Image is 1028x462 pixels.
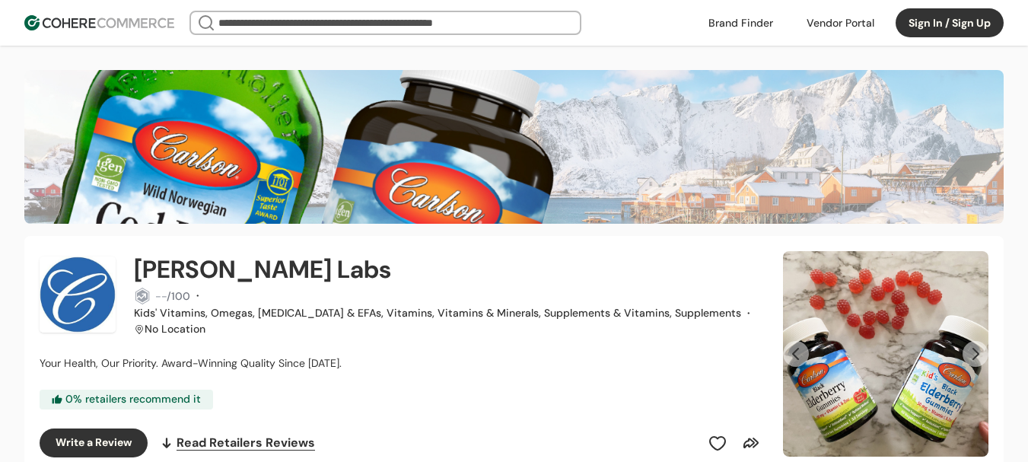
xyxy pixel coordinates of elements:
img: Brand Photo [40,256,116,333]
h2: Carlson Labs [134,251,391,288]
div: 0 % retailers recommend it [40,390,213,409]
button: Write a Review [40,429,148,457]
button: Next Slide [963,341,988,367]
img: Cohere Logo [24,15,174,30]
span: -- [155,289,167,303]
div: Slide 1 [783,251,988,457]
button: Previous Slide [783,341,809,367]
img: Brand cover image [24,70,1004,224]
span: /100 [167,289,190,303]
div: Carousel [783,251,988,457]
span: Kids' Vitamins, Omegas, [MEDICAL_DATA] & EFAs, Vitamins, Vitamins & Minerals, Supplements & Vitam... [134,306,741,320]
img: Slide 0 [783,251,988,457]
div: No Location [145,321,205,337]
a: Read Retailers Reviews [160,429,315,457]
span: · [747,306,750,320]
span: Your Health, Our Priority. Award-Winning Quality Since [DATE]. [40,356,342,370]
span: · [196,288,199,302]
button: Sign In / Sign Up [896,8,1004,37]
span: Read Retailers Reviews [177,434,315,452]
